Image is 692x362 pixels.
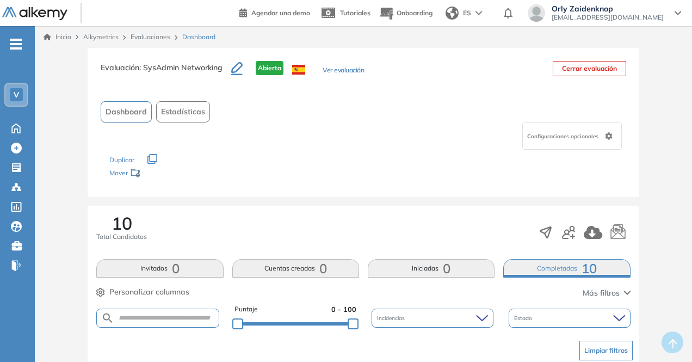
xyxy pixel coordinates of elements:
h3: Evaluación [101,61,231,84]
div: Incidencias [372,309,493,328]
a: Evaluaciones [131,33,170,41]
button: Iniciadas0 [368,259,495,278]
span: V [14,90,19,99]
button: Ver evaluación [323,65,364,77]
div: Configuraciones opcionales [522,122,622,150]
span: Onboarding [397,9,432,17]
iframe: Chat Widget [638,310,692,362]
button: Invitados0 [96,259,223,278]
a: Inicio [44,32,71,42]
button: Completadas10 [503,259,630,278]
img: world [446,7,459,20]
span: 0 - 100 [331,304,356,315]
div: Widget de chat [638,310,692,362]
span: : SysAdmin Networking [139,63,223,72]
img: SEARCH_ALT [101,311,114,325]
button: Estadísticas [156,101,210,122]
button: Cerrar evaluación [553,61,626,76]
img: Logo [2,7,67,21]
button: Onboarding [379,2,432,25]
span: Dashboard [182,32,215,42]
span: Configuraciones opcionales [527,132,601,140]
img: ESP [292,65,305,75]
span: Incidencias [377,314,407,322]
i: - [10,43,22,45]
span: Orly Zaidenknop [552,4,664,13]
span: Dashboard [106,106,147,118]
span: Tutoriales [340,9,370,17]
div: Mover [109,164,218,184]
span: Estado [514,314,534,322]
span: Estadísticas [161,106,205,118]
span: ES [463,8,471,18]
span: Más filtros [583,287,620,299]
button: Limpiar filtros [579,341,633,360]
span: 10 [112,214,132,232]
span: Agendar una demo [251,9,310,17]
button: Cuentas creadas0 [232,259,359,278]
span: Abierta [256,61,283,75]
span: [EMAIL_ADDRESS][DOMAIN_NAME] [552,13,664,22]
button: Personalizar columnas [96,286,189,298]
span: Total Candidatos [96,232,147,242]
span: Alkymetrics [83,33,119,41]
span: Duplicar [109,156,134,164]
button: Más filtros [583,287,631,299]
button: Dashboard [101,101,152,122]
div: Estado [509,309,631,328]
span: Puntaje [234,304,258,315]
span: Personalizar columnas [109,286,189,298]
a: Agendar una demo [239,5,310,19]
img: arrow [475,11,482,15]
